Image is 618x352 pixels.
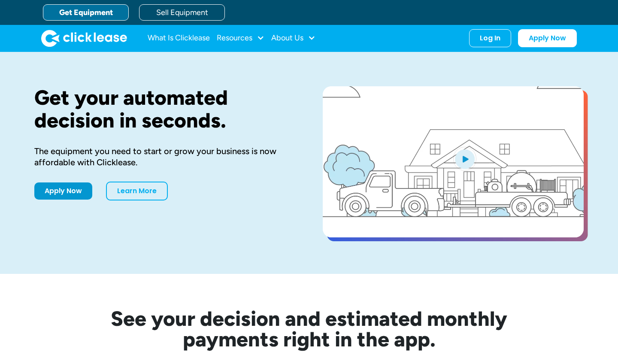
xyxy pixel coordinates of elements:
a: Get Equipment [43,4,129,21]
img: Clicklease logo [41,30,127,47]
div: About Us [271,30,315,47]
div: Log In [480,34,500,42]
h1: Get your automated decision in seconds. [34,86,295,132]
img: Blue play button logo on a light blue circular background [453,147,476,171]
a: Apply Now [34,182,92,200]
h2: See your decision and estimated monthly payments right in the app. [69,308,549,349]
div: The equipment you need to start or grow your business is now affordable with Clicklease. [34,146,295,168]
a: Apply Now [518,29,577,47]
a: What Is Clicklease [148,30,210,47]
a: open lightbox [323,86,584,237]
a: Sell Equipment [139,4,225,21]
div: Resources [217,30,264,47]
a: Learn More [106,182,168,200]
a: home [41,30,127,47]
